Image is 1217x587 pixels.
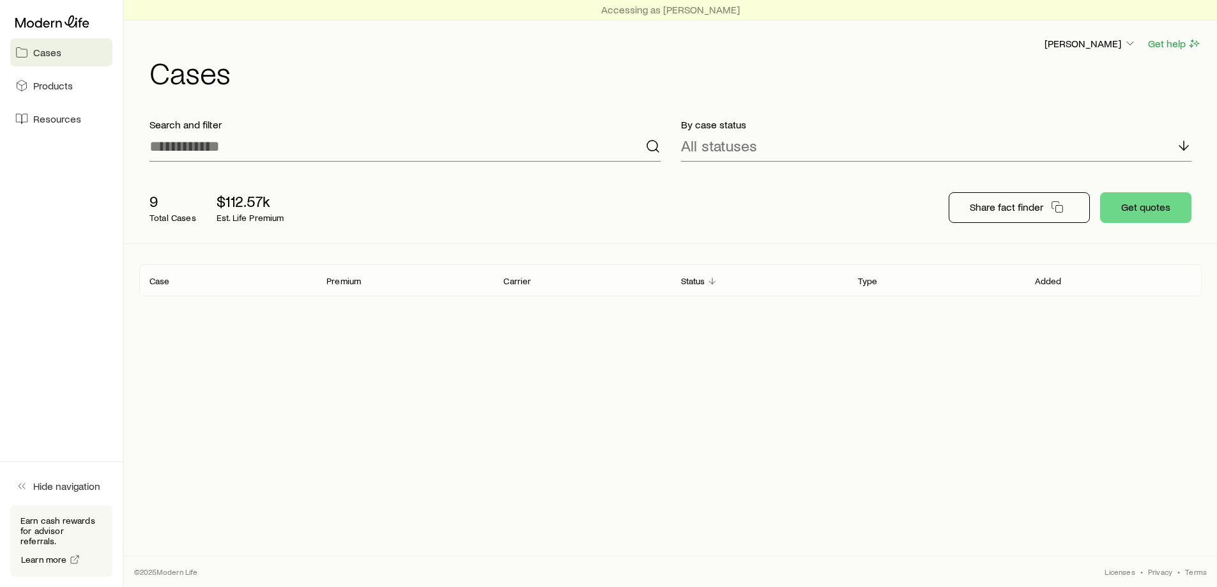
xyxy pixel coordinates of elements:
[33,480,100,492] span: Hide navigation
[681,137,757,155] p: All statuses
[949,192,1090,223] button: Share fact finder
[326,276,361,286] p: Premium
[149,276,170,286] p: Case
[1177,567,1180,577] span: •
[1044,36,1137,52] button: [PERSON_NAME]
[10,105,112,133] a: Resources
[1147,36,1202,51] button: Get help
[10,505,112,577] div: Earn cash rewards for advisor referrals.Learn more
[1100,192,1191,223] button: Get quotes
[681,276,705,286] p: Status
[681,118,1192,131] p: By case status
[1140,567,1143,577] span: •
[33,112,81,125] span: Resources
[1185,567,1207,577] a: Terms
[217,192,284,210] p: $112.57k
[33,79,73,92] span: Products
[503,276,531,286] p: Carrier
[970,201,1043,213] p: Share fact finder
[139,264,1202,296] div: Client cases
[10,38,112,66] a: Cases
[217,213,284,223] p: Est. Life Premium
[20,515,102,546] p: Earn cash rewards for advisor referrals.
[601,3,740,16] p: Accessing as [PERSON_NAME]
[1045,37,1137,50] p: [PERSON_NAME]
[1148,567,1172,577] a: Privacy
[149,118,661,131] p: Search and filter
[134,567,198,577] p: © 2025 Modern Life
[858,276,878,286] p: Type
[1105,567,1135,577] a: Licenses
[149,213,196,223] p: Total Cases
[10,472,112,500] button: Hide navigation
[149,192,196,210] p: 9
[33,46,61,59] span: Cases
[149,57,1202,88] h1: Cases
[10,72,112,100] a: Products
[21,555,67,564] span: Learn more
[1035,276,1062,286] p: Added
